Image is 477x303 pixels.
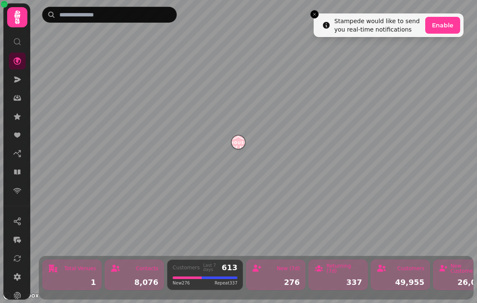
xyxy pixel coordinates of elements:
button: Close toast [310,10,319,19]
button: Enable [425,17,460,34]
div: 276 [252,279,300,286]
div: New (7d) [277,266,300,271]
a: Mapbox logo [3,291,40,300]
div: 8,076 [110,279,158,286]
div: 1 [48,279,96,286]
div: Customers [397,266,424,271]
div: Contacts [136,266,158,271]
div: 337 [314,279,362,286]
div: Customers [173,265,200,270]
div: Stampede would like to send you real-time notifications [334,17,422,34]
div: Last 7 days [203,263,219,272]
div: Map marker [232,136,245,151]
div: 49,955 [376,279,424,286]
span: New 276 [173,280,190,286]
div: 613 [221,264,237,271]
div: Returning (7d) [326,263,362,274]
div: Total Venues [64,266,96,271]
button: House of Fu Manchester [232,136,245,149]
span: Repeat 337 [215,280,237,286]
